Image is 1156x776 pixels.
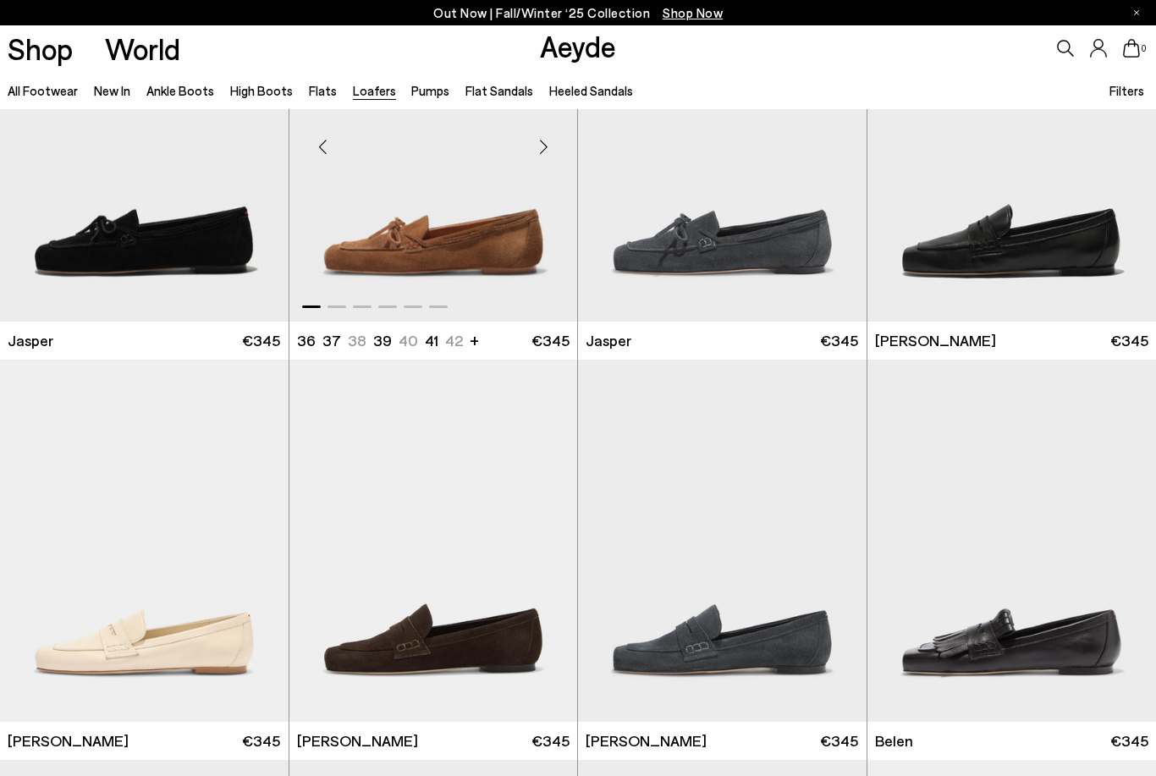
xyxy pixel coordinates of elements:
[242,730,280,751] span: €345
[875,730,913,751] span: Belen
[465,83,533,98] a: Flat Sandals
[578,322,867,360] a: Jasper €345
[8,730,129,751] span: [PERSON_NAME]
[820,730,858,751] span: €345
[433,3,723,24] p: Out Now | Fall/Winter ‘25 Collection
[663,5,723,20] span: Navigate to /collections/new-in
[578,360,867,722] img: Lana Suede Loafers
[105,34,180,63] a: World
[578,722,867,760] a: [PERSON_NAME] €345
[297,330,458,351] ul: variant
[230,83,293,98] a: High Boots
[425,330,438,351] li: 41
[1110,330,1148,351] span: €345
[586,730,707,751] span: [PERSON_NAME]
[531,330,570,351] span: €345
[298,121,349,172] div: Previous slide
[322,330,341,351] li: 37
[297,330,316,351] li: 36
[518,121,569,172] div: Next slide
[297,730,418,751] span: [PERSON_NAME]
[470,328,479,351] li: +
[1110,730,1148,751] span: €345
[289,722,578,760] a: [PERSON_NAME] €345
[8,34,73,63] a: Shop
[353,83,396,98] a: Loafers
[586,330,631,351] span: Jasper
[146,83,214,98] a: Ankle Boots
[289,360,578,722] img: Lana Suede Loafers
[309,83,337,98] a: Flats
[1123,39,1140,58] a: 0
[1109,83,1144,98] span: Filters
[1140,44,1148,53] span: 0
[373,330,392,351] li: 39
[820,330,858,351] span: €345
[531,730,570,751] span: €345
[289,322,578,360] a: 36 37 38 39 40 41 42 + €345
[8,83,78,98] a: All Footwear
[242,330,280,351] span: €345
[411,83,449,98] a: Pumps
[8,330,53,351] span: Jasper
[549,83,633,98] a: Heeled Sandals
[94,83,130,98] a: New In
[875,330,996,351] span: [PERSON_NAME]
[540,28,616,63] a: Aeyde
